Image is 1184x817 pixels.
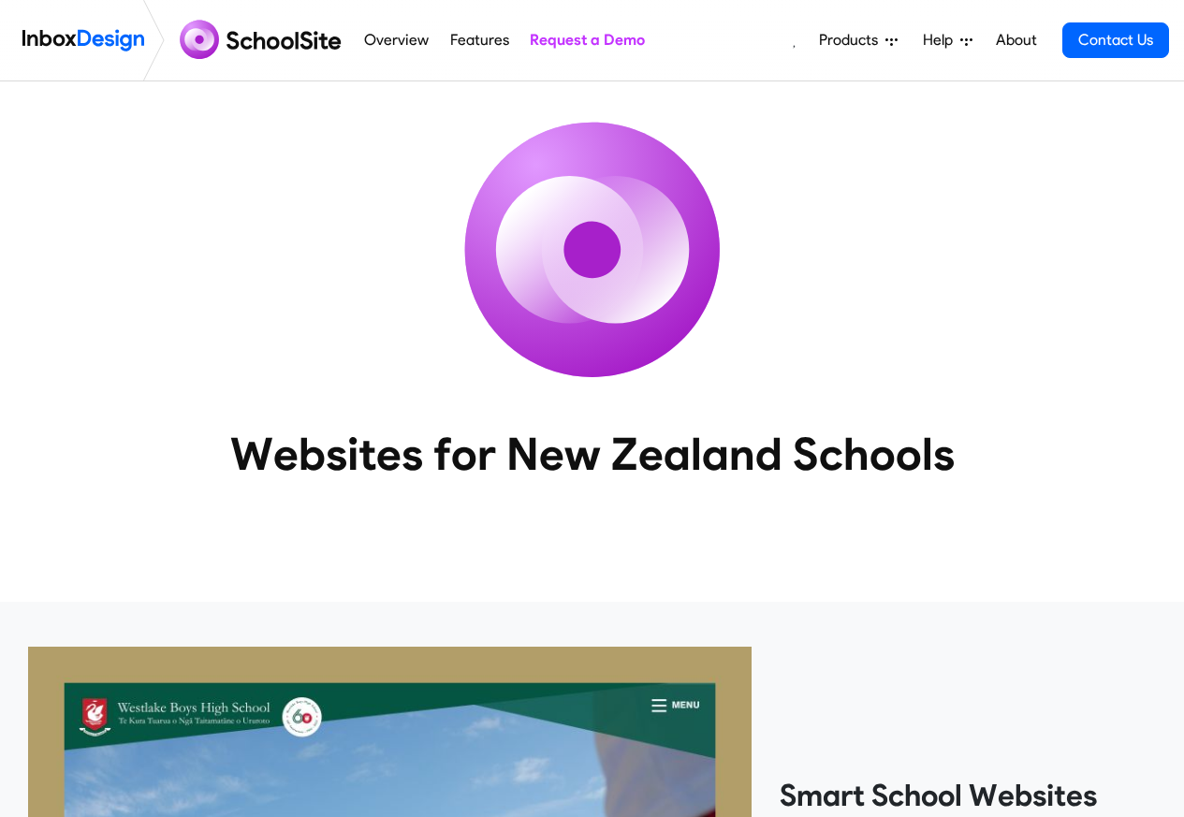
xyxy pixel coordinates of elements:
[780,777,1156,814] heading: Smart School Websites
[1062,22,1169,58] a: Contact Us
[819,29,885,51] span: Products
[424,81,761,418] img: icon_schoolsite.svg
[915,22,980,59] a: Help
[923,29,960,51] span: Help
[445,22,514,59] a: Features
[811,22,905,59] a: Products
[148,426,1037,482] heading: Websites for New Zealand Schools
[172,18,354,63] img: schoolsite logo
[524,22,650,59] a: Request a Demo
[359,22,434,59] a: Overview
[990,22,1042,59] a: About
